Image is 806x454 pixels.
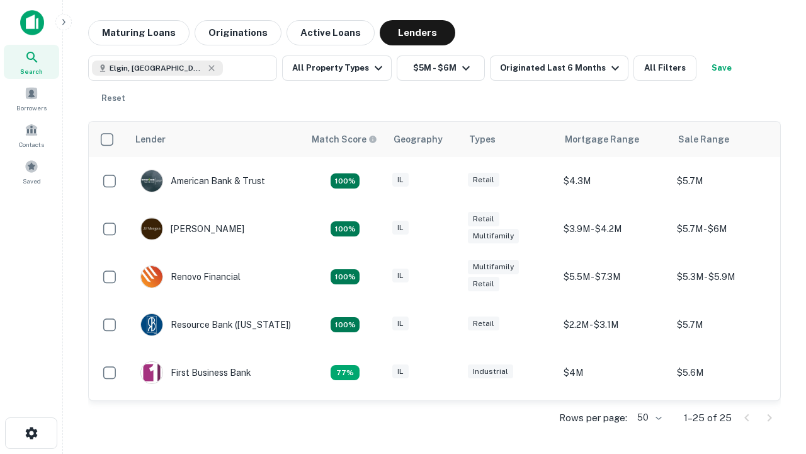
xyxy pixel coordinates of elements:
span: Borrowers [16,103,47,113]
button: All Filters [633,55,696,81]
div: IL [392,173,409,187]
img: picture [141,218,162,240]
th: Capitalize uses an advanced AI algorithm to match your search with the best lender. The match sco... [304,122,386,157]
div: IL [392,364,409,379]
a: Saved [4,154,59,189]
div: Renovo Financial [140,265,241,288]
td: $5.6M [671,349,784,397]
td: $5.7M - $6M [671,205,784,253]
a: Search [4,45,59,79]
span: Search [20,66,43,76]
span: Elgin, [GEOGRAPHIC_DATA], [GEOGRAPHIC_DATA] [110,62,204,74]
button: Reset [93,86,133,111]
div: Lender [135,132,166,147]
button: Maturing Loans [88,20,190,45]
th: Geography [386,122,462,157]
div: IL [392,221,409,235]
a: Contacts [4,118,59,152]
button: Active Loans [287,20,375,45]
div: Multifamily [468,260,519,274]
div: 50 [632,409,664,427]
div: Mortgage Range [565,132,639,147]
button: Lenders [380,20,455,45]
div: IL [392,317,409,331]
td: $2.2M - $3.1M [557,301,671,349]
div: [PERSON_NAME] [140,218,244,240]
span: Saved [23,176,41,186]
span: Contacts [19,139,44,149]
div: Retail [468,277,499,291]
td: $4M [557,349,671,397]
button: Originations [195,20,281,45]
td: $5.3M - $5.9M [671,253,784,301]
div: First Business Bank [140,361,251,384]
div: Resource Bank ([US_STATE]) [140,313,291,336]
div: Originated Last 6 Months [500,61,623,76]
div: Industrial [468,364,513,379]
td: $5.7M [671,301,784,349]
th: Sale Range [671,122,784,157]
img: picture [141,314,162,335]
th: Mortgage Range [557,122,671,157]
div: Geography [394,132,443,147]
button: $5M - $6M [397,55,485,81]
div: Matching Properties: 7, hasApolloMatch: undefined [331,173,360,189]
div: Sale Range [678,132,729,147]
div: Capitalize uses an advanced AI algorithm to match your search with the best lender. The match sco... [312,132,377,146]
td: $3.9M - $4.2M [557,205,671,253]
div: Retail [468,212,499,226]
p: Rows per page: [559,410,627,426]
td: $4.3M [557,157,671,205]
div: Matching Properties: 4, hasApolloMatch: undefined [331,269,360,284]
div: Types [469,132,496,147]
button: Save your search to get updates of matches that match your search criteria. [701,55,742,81]
img: picture [141,170,162,192]
h6: Match Score [312,132,375,146]
div: Matching Properties: 3, hasApolloMatch: undefined [331,365,360,380]
a: Borrowers [4,81,59,115]
td: $5.5M - $7.3M [557,253,671,301]
div: Retail [468,173,499,187]
img: capitalize-icon.png [20,10,44,35]
td: $5.1M [671,397,784,445]
iframe: Chat Widget [743,313,806,373]
div: Multifamily [468,229,519,243]
div: Retail [468,317,499,331]
div: Matching Properties: 4, hasApolloMatch: undefined [331,317,360,332]
img: picture [141,362,162,383]
button: Originated Last 6 Months [490,55,628,81]
button: All Property Types [282,55,392,81]
td: $5.7M [671,157,784,205]
div: American Bank & Trust [140,170,265,192]
img: picture [141,266,162,288]
p: 1–25 of 25 [684,410,732,426]
div: IL [392,269,409,283]
div: Matching Properties: 4, hasApolloMatch: undefined [331,221,360,236]
th: Types [462,122,557,157]
td: $3.1M [557,397,671,445]
th: Lender [128,122,304,157]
